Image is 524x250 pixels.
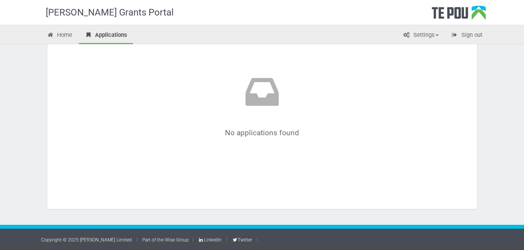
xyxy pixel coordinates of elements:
[232,237,252,243] a: Twitter
[41,27,78,44] a: Home
[432,5,486,25] div: Te Pou Logo
[142,237,189,243] a: Part of the Wise Group
[79,27,133,44] a: Applications
[198,237,221,243] a: LinkedIn
[445,27,488,44] a: Sign out
[397,27,444,44] a: Settings
[41,237,132,243] a: Copyright © 2025 [PERSON_NAME] Limited
[80,72,444,137] div: No applications found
